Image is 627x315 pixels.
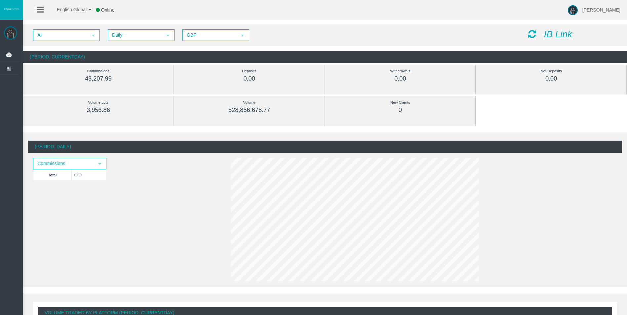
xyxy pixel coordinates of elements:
i: Reload Dashboard [528,29,536,39]
div: (Period: CurrentDay) [23,51,627,63]
span: select [240,33,245,38]
span: GBP [183,30,237,40]
span: English Global [48,7,87,12]
div: 528,856,678.77 [189,106,310,114]
span: select [97,161,102,166]
i: IB Link [544,29,572,39]
td: 0.00 [72,169,106,180]
div: 0.00 [491,75,611,83]
img: user-image [568,5,578,15]
div: Commissions [38,67,159,75]
span: Commissions [34,158,94,169]
div: Withdrawals [340,67,461,75]
span: select [165,33,171,38]
td: Total [33,169,72,180]
div: 3,956.86 [38,106,159,114]
span: Daily [108,30,162,40]
div: (Period: Daily) [28,141,622,153]
div: 0.00 [189,75,310,83]
div: 0.00 [340,75,461,83]
div: Volume Lots [38,99,159,106]
span: Online [101,7,114,13]
div: Deposits [189,67,310,75]
span: [PERSON_NAME] [582,7,620,13]
div: 43,207.99 [38,75,159,83]
div: Volume [189,99,310,106]
div: Net Deposits [491,67,611,75]
div: 0 [340,106,461,114]
span: select [91,33,96,38]
img: logo.svg [3,8,20,10]
span: All [34,30,87,40]
div: New Clients [340,99,461,106]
